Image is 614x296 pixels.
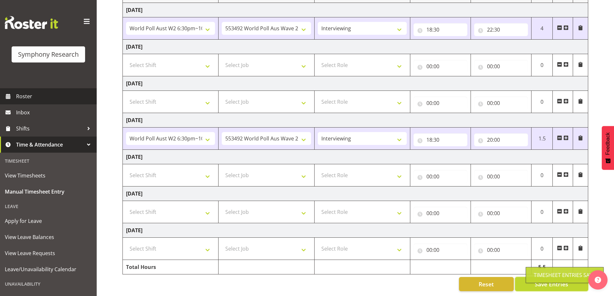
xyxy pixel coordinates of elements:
[2,154,95,167] div: Timesheet
[531,128,553,150] td: 1.5
[414,207,467,220] input: Click to select...
[602,126,614,170] button: Feedback - Show survey
[414,60,467,73] input: Click to select...
[123,223,588,238] td: [DATE]
[531,91,553,113] td: 0
[16,124,84,133] span: Shifts
[123,3,588,17] td: [DATE]
[5,248,92,258] span: View Leave Requests
[123,186,588,201] td: [DATE]
[16,140,84,149] span: Time & Attendance
[2,277,95,291] div: Unavailability
[531,238,553,260] td: 0
[2,261,95,277] a: Leave/Unavailability Calendar
[479,280,494,288] span: Reset
[595,277,601,283] img: help-xxl-2.png
[474,97,528,110] input: Click to select...
[18,50,79,59] div: Symphony Research
[5,232,92,242] span: View Leave Balances
[414,23,467,36] input: Click to select...
[531,260,553,274] td: 5.5
[474,243,528,256] input: Click to select...
[474,23,528,36] input: Click to select...
[5,171,92,180] span: View Timesheets
[2,167,95,184] a: View Timesheets
[474,170,528,183] input: Click to select...
[605,132,611,155] span: Feedback
[5,264,92,274] span: Leave/Unavailability Calendar
[414,97,467,110] input: Click to select...
[459,277,514,291] button: Reset
[5,187,92,196] span: Manual Timesheet Entry
[515,277,588,291] button: Save Entries
[531,201,553,223] td: 0
[531,17,553,40] td: 4
[16,91,93,101] span: Roster
[414,170,467,183] input: Click to select...
[123,260,219,274] td: Total Hours
[2,245,95,261] a: View Leave Requests
[414,243,467,256] input: Click to select...
[5,216,92,226] span: Apply for Leave
[535,280,568,288] span: Save Entries
[2,229,95,245] a: View Leave Balances
[474,207,528,220] input: Click to select...
[534,271,596,279] div: Timesheet Entries Save
[474,133,528,146] input: Click to select...
[531,164,553,186] td: 0
[123,40,588,54] td: [DATE]
[123,150,588,164] td: [DATE]
[123,76,588,91] td: [DATE]
[2,200,95,213] div: Leave
[414,133,467,146] input: Click to select...
[5,16,58,29] img: Rosterit website logo
[16,108,93,117] span: Inbox
[2,184,95,200] a: Manual Timesheet Entry
[123,113,588,128] td: [DATE]
[2,213,95,229] a: Apply for Leave
[531,54,553,76] td: 0
[474,60,528,73] input: Click to select...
